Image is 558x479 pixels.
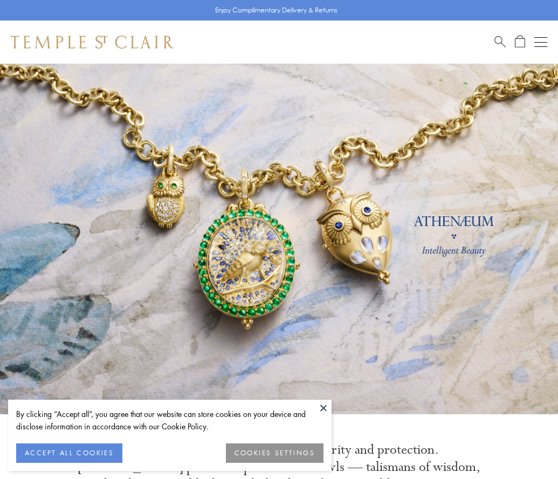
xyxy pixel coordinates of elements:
[11,36,174,49] img: Temple St. Clair
[494,35,506,49] a: Search
[515,35,525,49] a: Open Shopping Bag
[215,5,337,16] p: Enjoy Complimentary Delivery & Returns
[534,36,547,49] button: Open navigation
[16,408,323,433] div: By clicking “Accept all”, you agree that our website can store cookies on your device and disclos...
[226,443,323,463] button: COOKIES SETTINGS
[16,443,122,463] button: ACCEPT ALL COOKIES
